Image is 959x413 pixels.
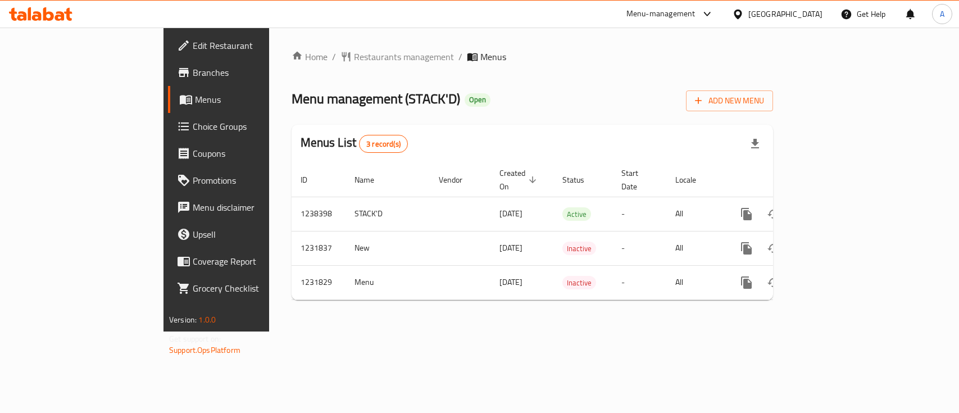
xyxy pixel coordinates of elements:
span: Coupons [193,147,315,160]
span: Status [562,173,599,187]
button: more [733,269,760,296]
span: Menus [195,93,315,106]
a: Promotions [168,167,324,194]
button: more [733,201,760,228]
span: Coverage Report [193,255,315,268]
span: Active [562,208,591,221]
a: Coverage Report [168,248,324,275]
a: Support.OpsPlatform [169,343,240,357]
span: ID [301,173,322,187]
span: Inactive [562,276,596,289]
a: Menu disclaimer [168,194,324,221]
td: - [612,197,666,231]
li: / [458,50,462,63]
span: Upsell [193,228,315,241]
div: Open [465,93,490,107]
th: Actions [724,163,850,197]
span: Menu management ( STACK'D ) [292,86,460,111]
span: A [940,8,944,20]
span: Menu disclaimer [193,201,315,214]
td: Menu [346,265,430,299]
span: Version: [169,312,197,327]
span: Created On [499,166,540,193]
span: 3 record(s) [360,139,407,149]
span: Choice Groups [193,120,315,133]
li: / [332,50,336,63]
span: Get support on: [169,332,221,346]
span: Branches [193,66,315,79]
button: Change Status [760,201,787,228]
a: Edit Restaurant [168,32,324,59]
a: Menus [168,86,324,113]
a: Coupons [168,140,324,167]
button: more [733,235,760,262]
td: - [612,231,666,265]
span: Grocery Checklist [193,282,315,295]
a: Branches [168,59,324,86]
span: Open [465,95,490,105]
span: Vendor [439,173,477,187]
span: 1.0.0 [198,312,216,327]
span: Start Date [621,166,653,193]
span: Add New Menu [695,94,764,108]
span: Edit Restaurant [193,39,315,52]
td: All [666,197,724,231]
a: Choice Groups [168,113,324,140]
td: All [666,265,724,299]
button: Change Status [760,269,787,296]
div: Active [562,207,591,221]
a: Upsell [168,221,324,248]
td: - [612,265,666,299]
span: Inactive [562,242,596,255]
span: Locale [675,173,711,187]
span: Menus [480,50,506,63]
h2: Menus List [301,134,408,153]
td: All [666,231,724,265]
table: enhanced table [292,163,850,300]
div: Menu-management [626,7,696,21]
div: [GEOGRAPHIC_DATA] [748,8,822,20]
span: [DATE] [499,240,522,255]
td: STACK'D [346,197,430,231]
button: Change Status [760,235,787,262]
a: Grocery Checklist [168,275,324,302]
span: [DATE] [499,275,522,289]
div: Export file [742,130,769,157]
div: Inactive [562,276,596,289]
span: Promotions [193,174,315,187]
div: Total records count [359,135,408,153]
button: Add New Menu [686,90,773,111]
span: Name [354,173,389,187]
span: [DATE] [499,206,522,221]
span: Restaurants management [354,50,454,63]
a: Restaurants management [340,50,454,63]
td: New [346,231,430,265]
nav: breadcrumb [292,50,773,63]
